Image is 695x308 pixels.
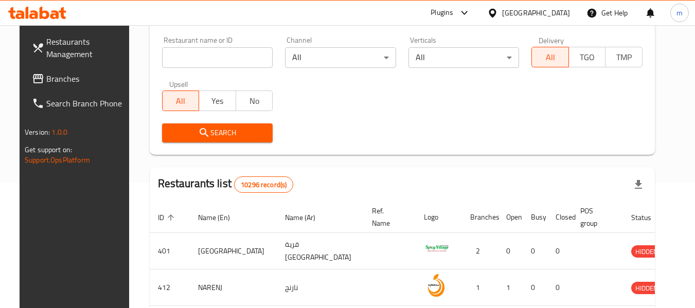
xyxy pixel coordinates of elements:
a: Branches [24,66,136,91]
th: Branches [462,202,498,233]
td: قرية [GEOGRAPHIC_DATA] [277,233,364,269]
td: 0 [523,233,547,269]
button: Search [162,123,273,142]
label: Delivery [539,37,564,44]
label: Upsell [169,80,188,87]
div: [GEOGRAPHIC_DATA] [502,7,570,19]
td: [GEOGRAPHIC_DATA] [190,233,277,269]
td: 0 [547,233,572,269]
a: Search Branch Phone [24,91,136,116]
th: Closed [547,202,572,233]
span: Status [631,211,665,224]
td: NARENJ [190,269,277,306]
span: ID [158,211,177,224]
button: TGO [568,47,606,67]
td: نارنج [277,269,364,306]
td: 2 [462,233,498,269]
button: No [236,90,273,111]
td: 1 [498,269,523,306]
span: Name (En) [198,211,243,224]
th: Busy [523,202,547,233]
span: All [167,94,195,108]
span: All [536,50,565,65]
td: 412 [150,269,190,306]
div: Export file [626,172,651,197]
span: No [240,94,269,108]
span: POS group [580,205,611,229]
span: Name (Ar) [285,211,329,224]
span: 1.0.0 [51,125,67,139]
button: TMP [605,47,643,67]
span: Search Branch Phone [46,97,128,110]
span: Yes [203,94,232,108]
a: Restaurants Management [24,29,136,66]
td: 401 [150,233,190,269]
img: NARENJ [424,273,450,298]
span: Search [170,126,265,139]
button: All [531,47,569,67]
input: Search for restaurant name or ID.. [162,47,273,68]
th: Open [498,202,523,233]
div: All [408,47,520,68]
td: 1 [462,269,498,306]
div: HIDDEN [631,245,662,258]
span: TGO [573,50,602,65]
img: Spicy Village [424,236,450,262]
td: 0 [498,233,523,269]
h2: Restaurants list [158,176,294,193]
div: Plugins [431,7,453,19]
span: HIDDEN [631,246,662,258]
button: Yes [199,90,236,111]
a: Support.OpsPlatform [25,153,90,167]
span: TMP [610,50,638,65]
span: Version: [25,125,50,139]
div: All [285,47,396,68]
span: Ref. Name [372,205,403,229]
td: 0 [547,269,572,306]
button: All [162,90,200,111]
td: 0 [523,269,547,306]
div: Total records count [234,176,293,193]
th: Logo [416,202,462,233]
span: Branches [46,73,128,85]
span: m [676,7,683,19]
span: 10296 record(s) [235,180,293,190]
span: HIDDEN [631,282,662,294]
h2: Restaurant search [162,12,643,27]
span: Restaurants Management [46,35,128,60]
span: Get support on: [25,143,72,156]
